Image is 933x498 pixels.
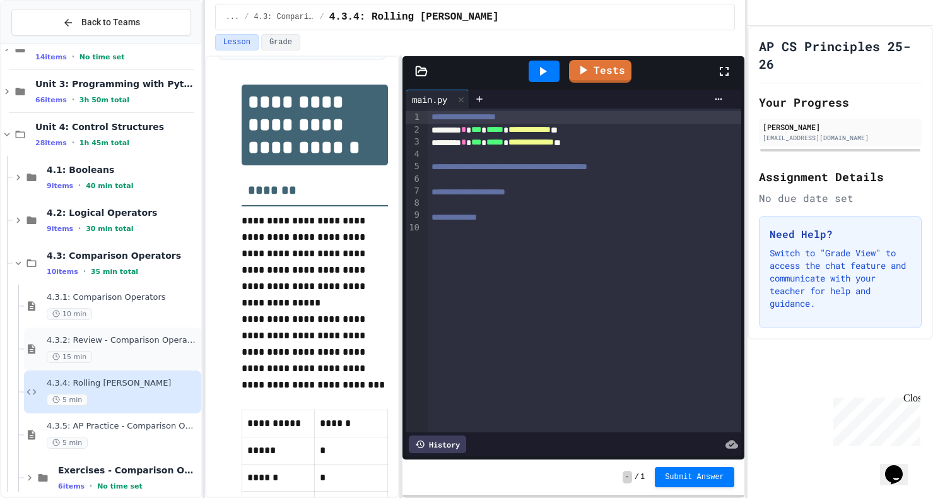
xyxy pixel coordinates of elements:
span: Unit 4: Control Structures [35,121,199,133]
span: • [90,481,92,491]
span: 6 items [58,482,85,490]
div: 8 [406,197,421,209]
span: / [244,12,249,22]
span: No time set [97,482,143,490]
span: 3h 50m total [79,96,129,104]
div: 10 [406,222,421,234]
span: 15 min [47,351,92,363]
span: 9 items [47,182,73,190]
button: Lesson [215,34,259,50]
span: 35 min total [91,268,138,276]
iframe: chat widget [828,393,920,446]
span: 40 min total [86,182,133,190]
span: No time set [79,53,125,61]
button: Grade [261,34,300,50]
span: ... [226,12,240,22]
span: Back to Teams [81,16,140,29]
span: • [78,223,81,234]
span: 4.3.5: AP Practice - Comparison Operators [47,421,199,432]
span: 14 items [35,53,67,61]
span: • [72,52,74,62]
span: 4.3: Comparison Operators [254,12,314,22]
button: Submit Answer [655,467,734,487]
h3: Need Help? [770,227,911,242]
h1: AP CS Principles 25-26 [759,37,922,73]
span: 1 [640,472,645,482]
div: History [409,436,466,453]
span: 1h 45m total [79,139,129,147]
span: - [623,471,632,483]
span: / [319,12,324,22]
span: 10 min [47,308,92,320]
button: Back to Teams [11,9,191,36]
span: 4.2: Logical Operators [47,207,199,218]
div: 4 [406,148,421,160]
span: 5 min [47,394,88,406]
div: 6 [406,173,421,185]
span: / [635,472,639,482]
div: [PERSON_NAME] [763,121,918,133]
span: • [72,138,74,148]
p: Switch to "Grade View" to access the chat feature and communicate with your teacher for help and ... [770,247,911,310]
span: Submit Answer [665,472,724,482]
div: main.py [406,90,469,109]
span: • [78,181,81,191]
span: 4.1: Booleans [47,164,199,175]
span: Exercises - Comparison Operators [58,465,199,476]
span: 10 items [47,268,78,276]
a: Tests [569,60,631,83]
div: [EMAIL_ADDRESS][DOMAIN_NAME] [763,133,918,143]
span: • [72,95,74,105]
div: 5 [406,160,421,173]
span: 5 min [47,437,88,449]
div: No due date set [759,191,922,206]
span: 28 items [35,139,67,147]
div: Chat with us now!Close [5,5,87,80]
div: 7 [406,185,421,198]
div: main.py [406,93,454,106]
span: 4.3.2: Review - Comparison Operators [47,335,199,346]
div: 1 [406,111,421,124]
span: 4.3.4: Rolling [PERSON_NAME] [47,378,199,389]
div: 2 [406,124,421,136]
span: Unit 3: Programming with Python [35,78,199,90]
span: 4.3.1: Comparison Operators [47,292,199,303]
span: 4.3.4: Rolling Evens [329,9,499,25]
span: • [83,266,86,276]
h2: Assignment Details [759,168,922,186]
span: 4.3: Comparison Operators [47,250,199,261]
h2: Your Progress [759,93,922,111]
iframe: chat widget [880,448,920,485]
span: 30 min total [86,225,133,233]
span: 9 items [47,225,73,233]
span: 66 items [35,96,67,104]
div: 9 [406,209,421,222]
div: 3 [406,136,421,148]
